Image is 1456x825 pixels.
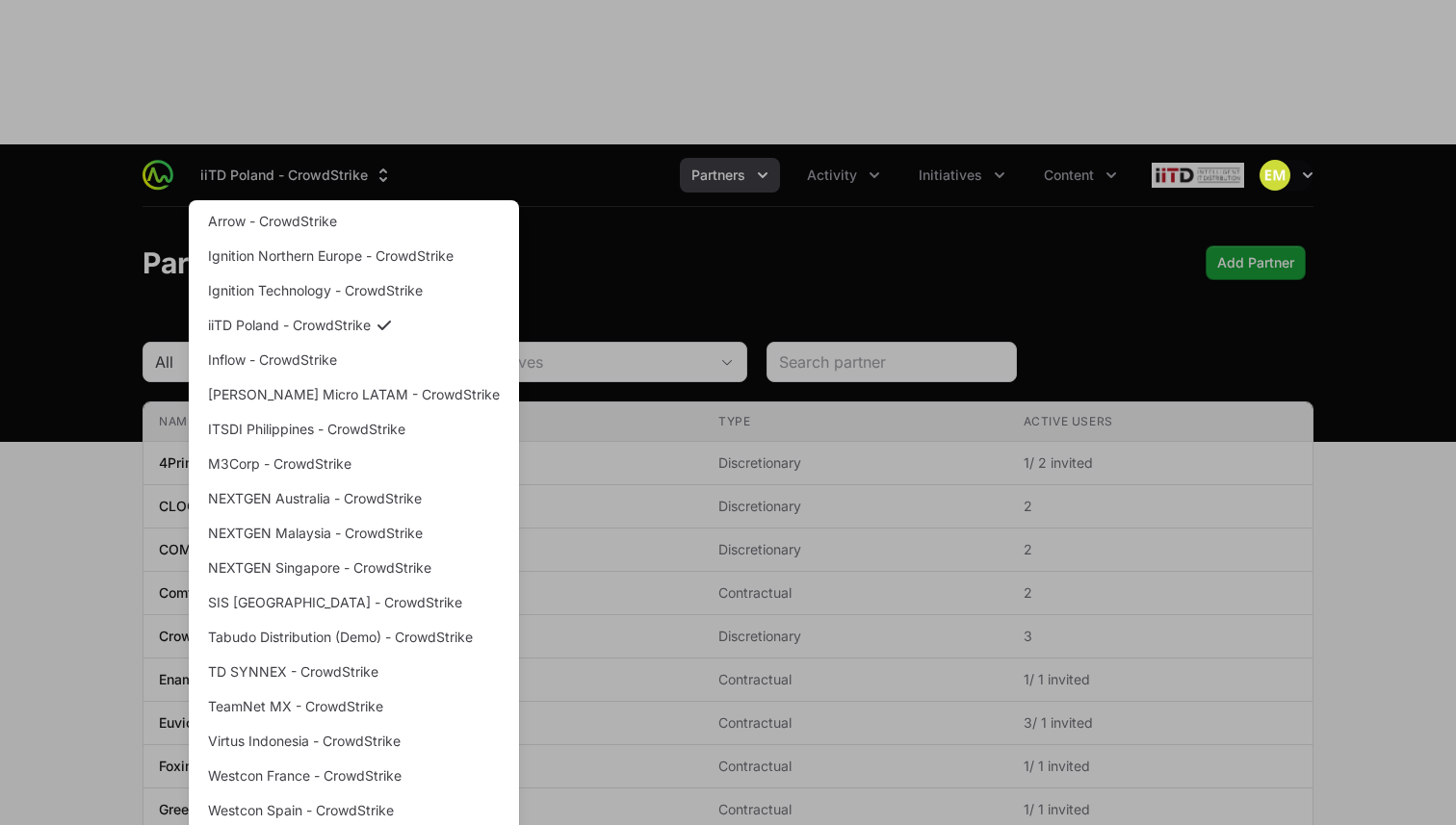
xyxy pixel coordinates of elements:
div: Main navigation [173,158,1129,193]
a: TeamNet MX - CrowdStrike [193,689,515,724]
a: TD SYNNEX - CrowdStrike [193,655,515,689]
a: Westcon France - CrowdStrike [193,759,515,793]
a: iiTD Poland - CrowdStrike [193,308,515,343]
a: M3Corp - CrowdStrike [193,447,515,481]
a: Arrow - CrowdStrike [193,204,515,239]
a: NEXTGEN Singapore - CrowdStrike [193,551,515,585]
a: SIS [GEOGRAPHIC_DATA] - CrowdStrike [193,585,515,620]
div: Open [708,343,746,381]
img: Eric Mingus [1260,160,1290,191]
a: Inflow - CrowdStrike [193,343,515,377]
a: NEXTGEN Malaysia - CrowdStrike [193,516,515,551]
a: Tabudo Distribution (Demo) - CrowdStrike [193,620,515,655]
div: Supplier switch menu [189,158,404,193]
a: ITSDI Philippines - CrowdStrike [193,412,515,447]
a: NEXTGEN Australia - CrowdStrike [193,481,515,516]
a: [PERSON_NAME] Micro LATAM - CrowdStrike [193,377,515,412]
a: Virtus Indonesia - CrowdStrike [193,724,515,759]
a: Ignition Technology - CrowdStrike [193,273,515,308]
a: Ignition Northern Europe - CrowdStrike [193,239,515,273]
